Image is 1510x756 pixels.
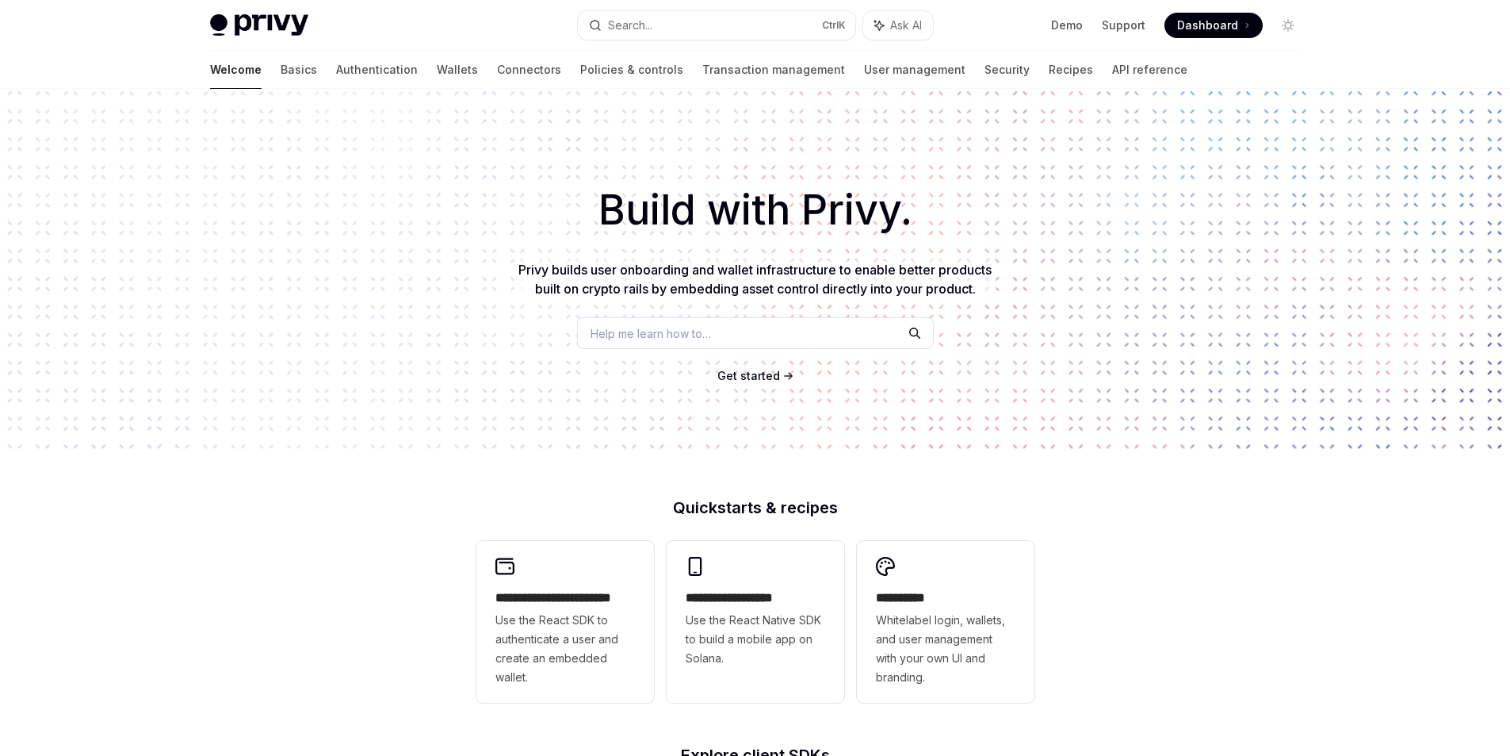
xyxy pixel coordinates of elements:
[591,325,711,342] span: Help me learn how to…
[717,368,780,384] a: Get started
[497,51,561,89] a: Connectors
[476,500,1034,516] h2: Quickstarts & recipes
[890,17,922,33] span: Ask AI
[717,369,780,382] span: Get started
[876,611,1015,687] span: Whitelabel login, wallets, and user management with your own UI and branding.
[580,51,683,89] a: Policies & controls
[25,179,1485,241] h1: Build with Privy.
[702,51,845,89] a: Transaction management
[336,51,418,89] a: Authentication
[1164,13,1263,38] a: Dashboard
[1051,17,1083,33] a: Demo
[1102,17,1145,33] a: Support
[608,16,652,35] div: Search...
[1177,17,1238,33] span: Dashboard
[1049,51,1093,89] a: Recipes
[210,51,262,89] a: Welcome
[822,19,846,32] span: Ctrl K
[518,262,992,297] span: Privy builds user onboarding and wallet infrastructure to enable better products built on crypto ...
[281,51,317,89] a: Basics
[667,541,844,703] a: **** **** **** ***Use the React Native SDK to build a mobile app on Solana.
[864,51,965,89] a: User management
[495,611,635,687] span: Use the React SDK to authenticate a user and create an embedded wallet.
[857,541,1034,703] a: **** *****Whitelabel login, wallets, and user management with your own UI and branding.
[210,14,308,36] img: light logo
[863,11,933,40] button: Ask AI
[1275,13,1301,38] button: Toggle dark mode
[578,11,855,40] button: Search...CtrlK
[686,611,825,668] span: Use the React Native SDK to build a mobile app on Solana.
[1112,51,1187,89] a: API reference
[984,51,1030,89] a: Security
[437,51,478,89] a: Wallets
